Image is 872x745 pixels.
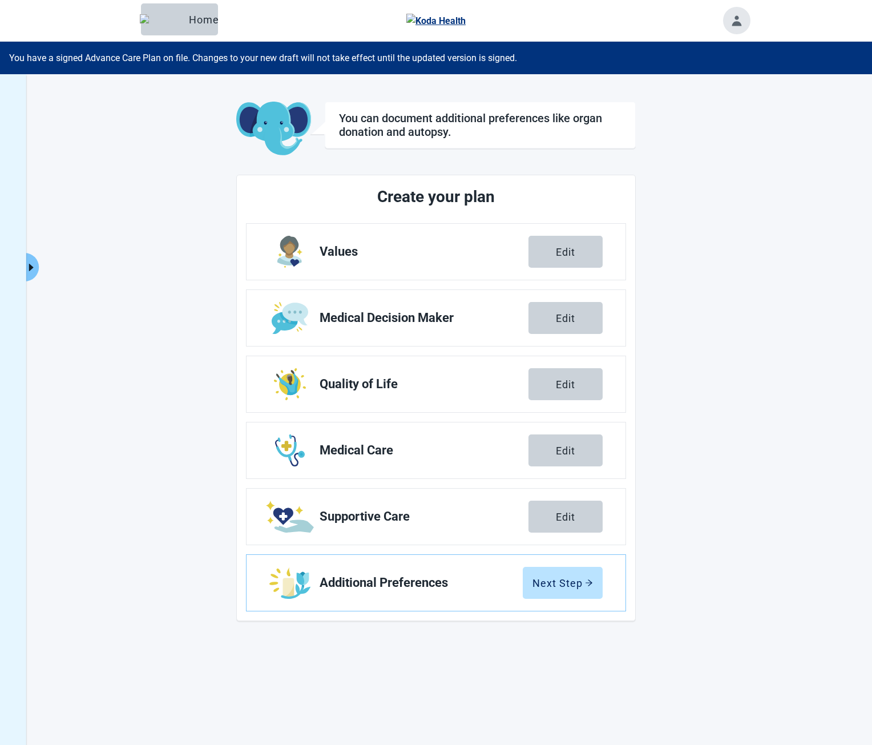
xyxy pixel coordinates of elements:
[140,14,184,25] img: Elephant
[723,7,750,34] button: Toggle account menu
[528,302,603,334] button: Edit
[247,356,625,412] a: Edit Quality of Life section
[236,102,311,156] img: Koda Elephant
[585,579,593,587] span: arrow-right
[26,262,37,273] span: caret-right
[406,14,466,28] img: Koda Health
[556,246,575,257] div: Edit
[320,377,528,391] span: Quality of Life
[339,111,621,139] h1: You can document additional preferences like organ donation and autopsy.
[320,444,528,457] span: Medical Care
[320,510,528,523] span: Supportive Care
[247,489,625,545] a: Edit Supportive Care section
[528,501,603,533] button: Edit
[528,368,603,400] button: Edit
[528,236,603,268] button: Edit
[150,14,209,25] div: Home
[320,245,528,259] span: Values
[556,378,575,390] div: Edit
[247,290,625,346] a: Edit Medical Decision Maker section
[320,311,528,325] span: Medical Decision Maker
[122,102,750,621] main: Main content
[289,184,583,210] h2: Create your plan
[247,224,625,280] a: Edit Values section
[25,253,39,281] button: Expand menu
[523,567,603,599] button: Next Steparrow-right
[528,434,603,466] button: Edit
[320,576,523,590] span: Additional Preferences
[141,3,218,35] button: ElephantHome
[556,445,575,456] div: Edit
[532,577,593,589] div: Next Step
[247,422,625,478] a: Edit Medical Care section
[556,312,575,324] div: Edit
[556,511,575,522] div: Edit
[247,555,625,611] a: Edit Additional Preferences section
